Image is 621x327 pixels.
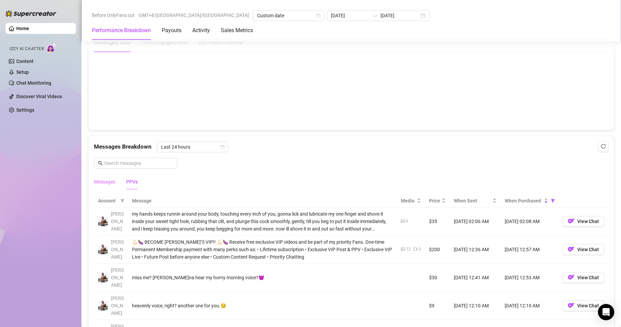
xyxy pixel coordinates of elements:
div: Sales Metrics [221,26,253,35]
span: filter [120,199,124,203]
div: Messages Breakdown [94,141,608,152]
span: View Chat [577,219,599,224]
img: OF [568,274,575,281]
div: my hands keeps runnin around your body, touching every inch of you, gonna lick and lubricate my o... [132,210,393,233]
th: When Sent [450,194,501,208]
img: JUSTIN [98,273,108,282]
a: Home [16,26,29,31]
span: Media [401,197,415,204]
a: OFView Chat [562,220,604,225]
div: 6 [406,218,408,224]
span: Account [98,197,118,204]
a: Content [16,59,34,64]
span: Custom date [257,10,320,21]
td: $30 [425,264,450,292]
button: OFView Chat [562,244,604,255]
span: [PERSON_NAME] [111,267,124,288]
th: Message [128,194,397,208]
input: End date [381,12,419,19]
a: OFView Chat [562,248,604,254]
span: video-camera [413,247,418,251]
span: reload [601,144,606,149]
button: OFView Chat [562,300,604,311]
input: Search messages [104,159,173,167]
div: Est. Hours Worked [199,38,242,46]
a: Discover Viral Videos [16,94,62,99]
span: Izzy AI Chatter [9,46,44,52]
a: Chat Monitoring [16,80,51,86]
a: OFView Chat [562,276,604,282]
td: [DATE] 02:08 AM [501,208,558,236]
span: calendar [316,14,321,18]
a: Setup [16,69,29,75]
div: 💪🏻🍆 BECOME [PERSON_NAME]’S VIP!! 💪🏻🍆 Receive free exclusive VIP videos and be part of my priority... [132,238,393,261]
input: Start date [331,12,370,19]
th: Media [397,194,425,208]
span: swap-right [372,13,378,18]
span: [PERSON_NAME] [111,296,124,316]
div: Activity [192,26,210,35]
img: AI Chatter [46,43,57,53]
td: [DATE] 12:41 AM [450,264,501,292]
button: OFView Chat [562,272,604,283]
span: calendar [220,145,225,149]
span: Before OnlyFans cut [92,10,135,20]
div: Open Intercom Messenger [598,304,614,320]
span: GMT+8 [GEOGRAPHIC_DATA]/[GEOGRAPHIC_DATA] [139,10,249,20]
img: JUSTIN [98,245,108,254]
span: View Chat [577,303,599,308]
td: $35 [425,208,450,236]
span: View Chat [577,247,599,252]
td: [DATE] 12:57 AM [501,236,558,264]
span: When Sent [454,197,491,204]
div: Performance Breakdown [92,26,151,35]
img: logo-BBDzfeDw.svg [5,10,56,17]
span: [PERSON_NAME] [111,211,124,232]
span: Price [429,197,440,204]
img: OF [568,302,575,309]
img: JUSTIN [98,217,108,226]
a: OFView Chat [562,304,604,310]
div: Payouts [162,26,181,35]
td: [DATE] 12:53 AM [501,264,558,292]
span: View Chat [577,275,599,280]
span: filter [551,199,555,203]
span: [PERSON_NAME] [111,239,124,260]
span: picture [401,247,405,251]
td: [DATE] 12:36 AM [450,236,501,264]
div: 3 [419,246,421,253]
span: picture [401,219,405,223]
span: When Purchased [505,197,543,204]
span: filter [549,196,556,206]
div: heavenly voice, right? another one for you.😏 [132,302,393,309]
div: 12 [406,246,411,253]
th: Price [425,194,450,208]
td: [DATE] 12:10 AM [501,292,558,320]
th: When Purchased [501,194,558,208]
div: Messages [94,178,115,186]
a: Settings [16,107,34,113]
span: Messages Sent [94,39,131,45]
td: $200 [425,236,450,264]
span: to [372,13,378,18]
td: [DATE] 02:06 AM [450,208,501,236]
td: [DATE] 12:10 AM [450,292,501,320]
img: JUSTIN [98,301,108,310]
span: search [98,161,103,166]
button: OFView Chat [562,216,604,227]
div: miss me? [PERSON_NAME]na hear my horny morning voice?😈 [132,274,393,281]
img: OF [568,218,575,224]
span: Fans Engaged With [141,39,188,45]
img: OF [568,246,575,253]
td: $9 [425,292,450,320]
span: Last 24 hours [161,142,224,152]
span: filter [119,196,126,206]
div: PPVs [126,178,138,186]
